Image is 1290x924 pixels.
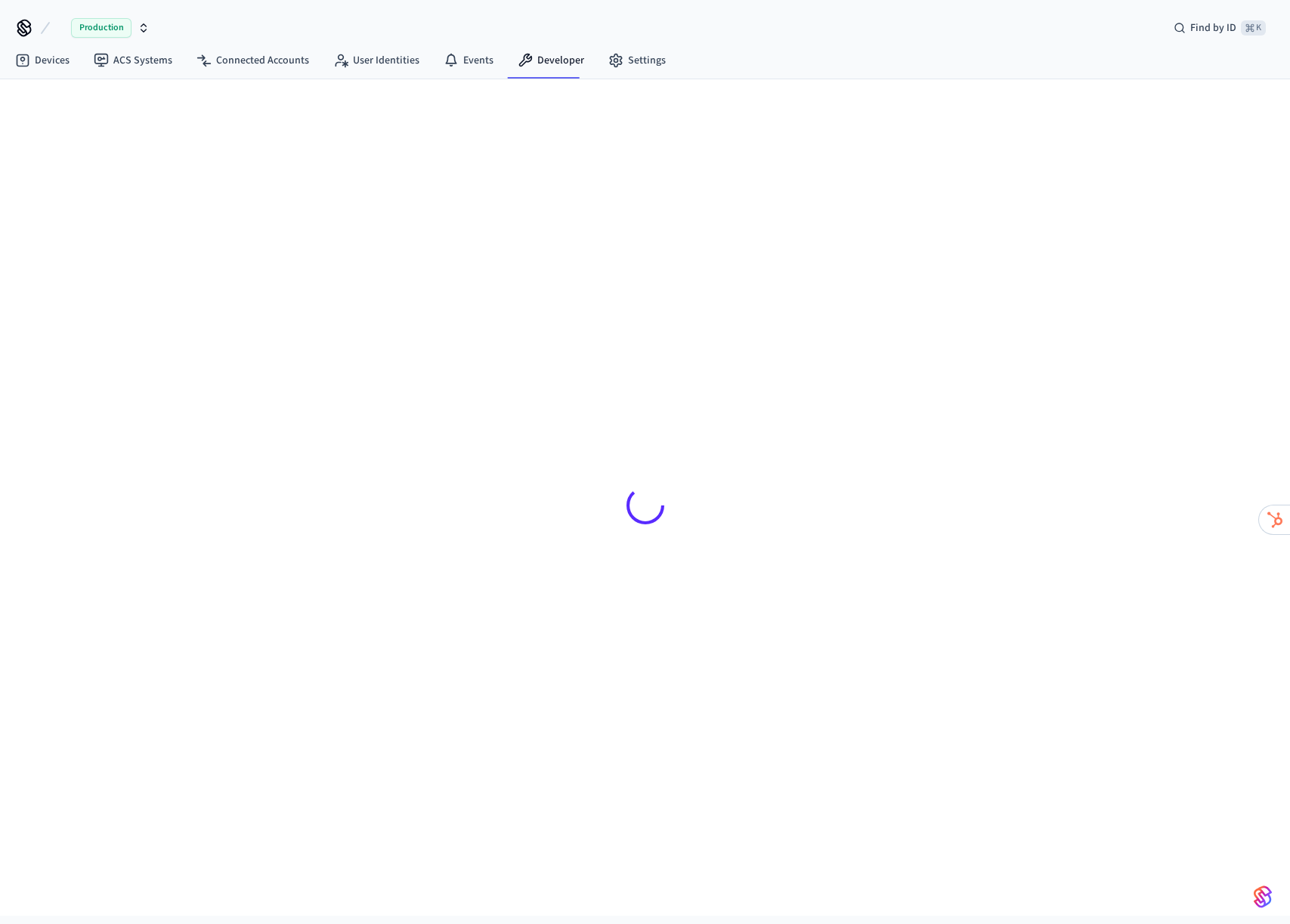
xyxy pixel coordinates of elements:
a: Events [432,47,506,74]
a: Devices [3,47,82,74]
span: ⌘ K [1241,20,1266,36]
img: SeamLogoGradient.69752ec5.svg [1254,885,1272,909]
a: Connected Accounts [184,47,321,74]
a: Developer [506,47,596,74]
a: ACS Systems [82,47,184,74]
div: Find by ID⌘ K [1162,14,1278,42]
a: Settings [596,47,678,74]
span: Find by ID [1190,20,1236,36]
span: Production [71,18,131,38]
a: User Identities [321,47,432,74]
